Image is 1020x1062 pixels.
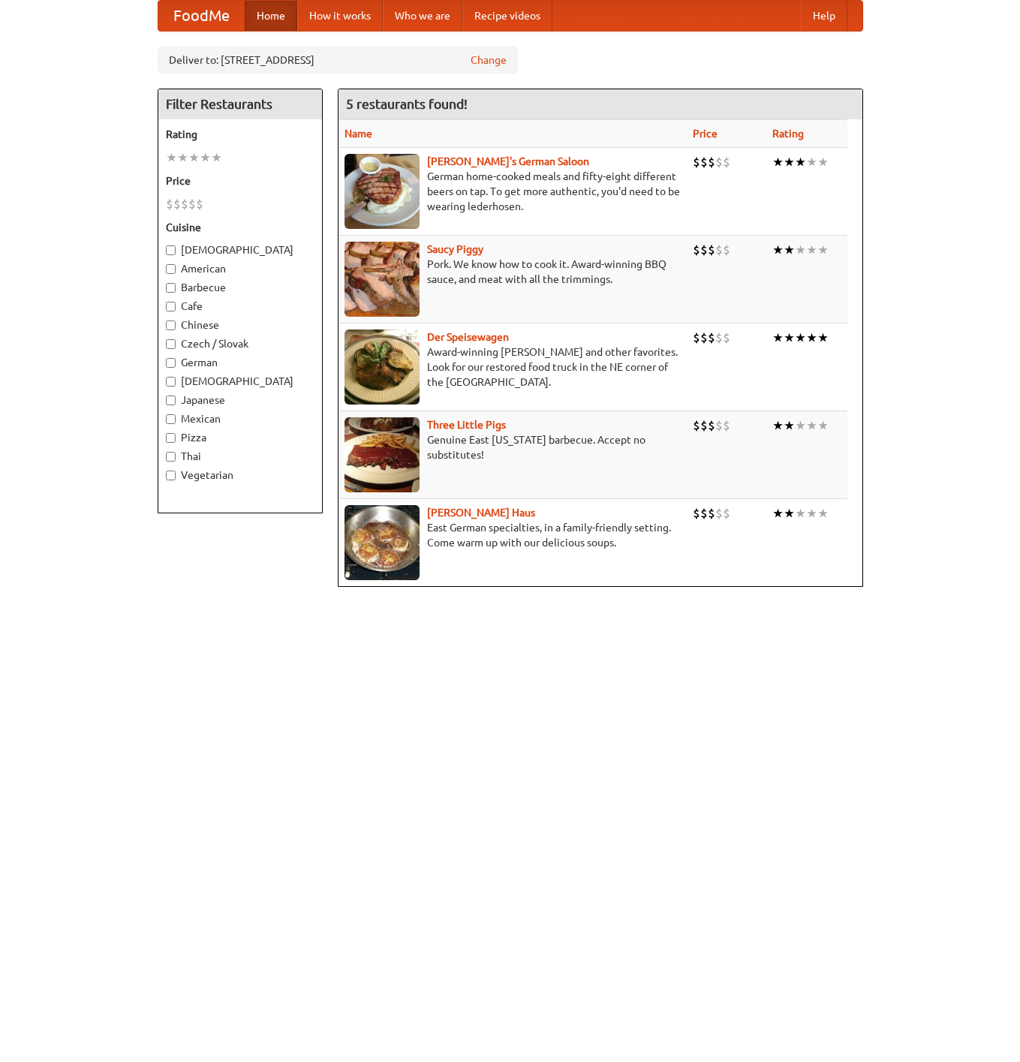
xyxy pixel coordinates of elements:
[245,1,297,31] a: Home
[772,242,784,258] li: ★
[345,154,420,229] img: esthers.jpg
[693,242,700,258] li: $
[158,89,322,119] h4: Filter Restaurants
[723,329,730,346] li: $
[166,468,314,483] label: Vegetarian
[723,417,730,434] li: $
[462,1,552,31] a: Recipe videos
[345,242,420,317] img: saucy.jpg
[806,242,817,258] li: ★
[427,243,483,255] b: Saucy Piggy
[200,149,211,166] li: ★
[700,505,708,522] li: $
[188,196,196,212] li: $
[708,242,715,258] li: $
[723,505,730,522] li: $
[166,317,314,332] label: Chinese
[806,417,817,434] li: ★
[708,154,715,170] li: $
[166,377,176,387] input: [DEMOGRAPHIC_DATA]
[166,173,314,188] h5: Price
[784,505,795,522] li: ★
[806,329,817,346] li: ★
[723,154,730,170] li: $
[693,128,718,140] a: Price
[166,411,314,426] label: Mexican
[784,417,795,434] li: ★
[817,417,829,434] li: ★
[693,417,700,434] li: $
[166,261,314,276] label: American
[166,283,176,293] input: Barbecue
[715,329,723,346] li: $
[427,419,506,431] a: Three Little Pigs
[345,417,420,492] img: littlepigs.jpg
[166,245,176,255] input: [DEMOGRAPHIC_DATA]
[795,242,806,258] li: ★
[708,329,715,346] li: $
[166,149,177,166] li: ★
[166,355,314,370] label: German
[784,329,795,346] li: ★
[166,264,176,274] input: American
[795,154,806,170] li: ★
[166,471,176,480] input: Vegetarian
[346,97,468,111] ng-pluralize: 5 restaurants found!
[715,417,723,434] li: $
[817,329,829,346] li: ★
[345,520,681,550] p: East German specialties, in a family-friendly setting. Come warm up with our delicious soups.
[297,1,383,31] a: How it works
[817,505,829,522] li: ★
[211,149,222,166] li: ★
[427,331,509,343] a: Der Speisewagen
[693,505,700,522] li: $
[715,242,723,258] li: $
[693,329,700,346] li: $
[166,336,314,351] label: Czech / Slovak
[427,507,535,519] a: [PERSON_NAME] Haus
[166,414,176,424] input: Mexican
[166,449,314,464] label: Thai
[383,1,462,31] a: Who we are
[166,339,176,349] input: Czech / Slovak
[166,396,176,405] input: Japanese
[427,155,589,167] b: [PERSON_NAME]'s German Saloon
[795,417,806,434] li: ★
[806,154,817,170] li: ★
[723,242,730,258] li: $
[708,417,715,434] li: $
[166,220,314,235] h5: Cuisine
[166,430,314,445] label: Pizza
[471,53,507,68] a: Change
[345,329,420,405] img: speisewagen.jpg
[166,280,314,295] label: Barbecue
[173,196,181,212] li: $
[166,302,176,311] input: Cafe
[795,329,806,346] li: ★
[700,154,708,170] li: $
[801,1,847,31] a: Help
[345,128,372,140] a: Name
[177,149,188,166] li: ★
[817,154,829,170] li: ★
[166,320,176,330] input: Chinese
[345,505,420,580] img: kohlhaus.jpg
[784,154,795,170] li: ★
[166,358,176,368] input: German
[166,196,173,212] li: $
[806,505,817,522] li: ★
[693,154,700,170] li: $
[715,154,723,170] li: $
[166,374,314,389] label: [DEMOGRAPHIC_DATA]
[772,154,784,170] li: ★
[772,128,804,140] a: Rating
[345,344,681,390] p: Award-winning [PERSON_NAME] and other favorites. Look for our restored food truck in the NE corne...
[345,169,681,214] p: German home-cooked meals and fifty-eight different beers on tap. To get more authentic, you'd nee...
[181,196,188,212] li: $
[345,257,681,287] p: Pork. We know how to cook it. Award-winning BBQ sauce, and meat with all the trimmings.
[166,242,314,257] label: [DEMOGRAPHIC_DATA]
[345,432,681,462] p: Genuine East [US_STATE] barbecue. Accept no substitutes!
